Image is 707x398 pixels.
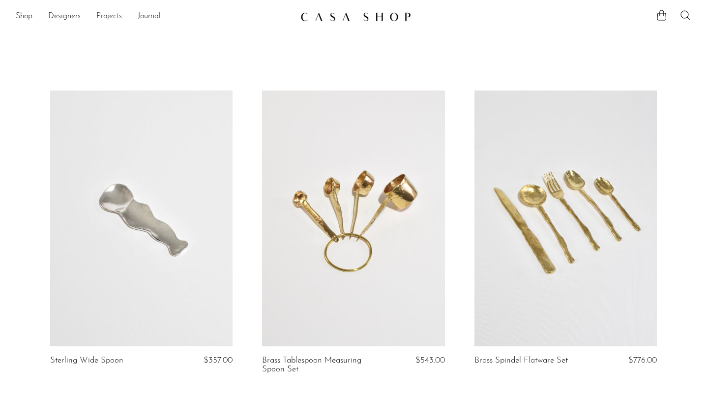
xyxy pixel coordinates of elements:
a: Shop [16,10,32,23]
ul: NEW HEADER MENU [16,8,293,25]
nav: Desktop navigation [16,8,293,25]
span: $543.00 [415,356,445,365]
a: Projects [96,10,122,23]
a: Brass Spindel Flatware Set [474,356,568,365]
a: Journal [138,10,161,23]
a: Sterling Wide Spoon [50,356,123,365]
a: Designers [48,10,81,23]
span: $357.00 [204,356,233,365]
a: Brass Tablespoon Measuring Spoon Set [262,356,384,374]
span: $776.00 [628,356,657,365]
